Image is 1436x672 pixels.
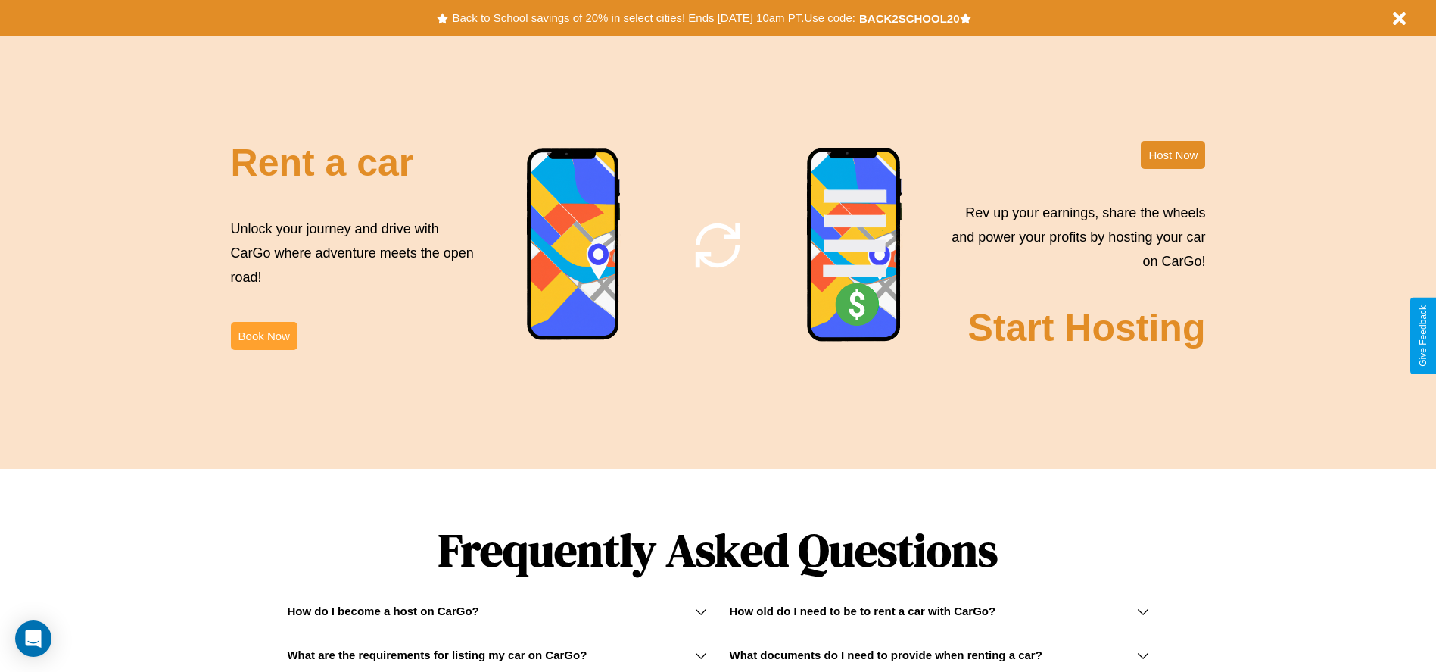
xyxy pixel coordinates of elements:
[287,511,1148,589] h1: Frequently Asked Questions
[730,649,1042,661] h3: What documents do I need to provide when renting a car?
[1141,141,1205,169] button: Host Now
[231,217,479,290] p: Unlock your journey and drive with CarGo where adventure meets the open road!
[526,148,621,342] img: phone
[15,620,51,657] div: Open Intercom Messenger
[968,306,1206,350] h2: Start Hosting
[231,322,297,350] button: Book Now
[730,605,996,617] h3: How old do I need to be to rent a car with CarGo?
[287,649,587,661] h3: What are the requirements for listing my car on CarGo?
[859,12,960,25] b: BACK2SCHOOL20
[942,201,1205,274] p: Rev up your earnings, share the wheels and power your profits by hosting your car on CarGo!
[287,605,478,617] h3: How do I become a host on CarGo?
[448,8,858,29] button: Back to School savings of 20% in select cities! Ends [DATE] 10am PT.Use code:
[1418,305,1428,367] div: Give Feedback
[806,147,903,344] img: phone
[231,141,414,185] h2: Rent a car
